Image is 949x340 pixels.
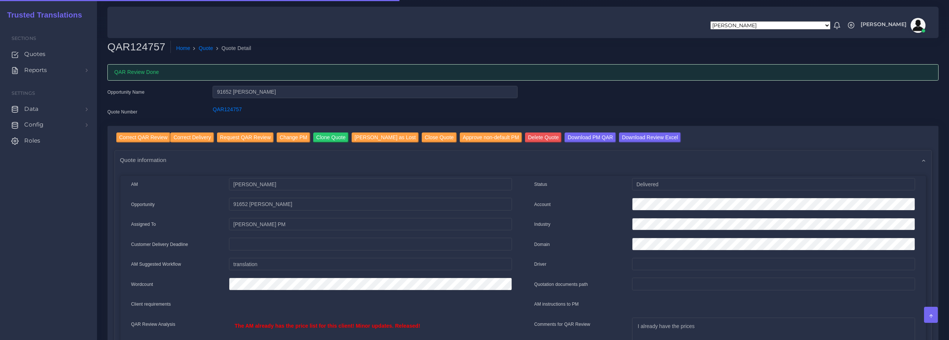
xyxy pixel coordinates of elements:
label: Client requirements [131,301,171,308]
label: Quote Number [107,109,137,115]
input: Delete Quote [525,132,562,143]
label: Driver [534,261,547,268]
a: Quotes [6,46,91,62]
input: Clone Quote [313,132,349,143]
span: Quotes [24,50,45,58]
div: QAR Review Done [107,64,939,81]
input: Change PM [277,132,310,143]
a: [PERSON_NAME]avatar [857,18,928,33]
a: Home [176,44,190,52]
input: [PERSON_NAME] as Lost [352,132,419,143]
span: Data [24,105,38,113]
label: Domain [534,241,550,248]
label: Customer Delivery Deadline [131,241,188,248]
span: Sections [12,35,36,41]
label: QAR Review Analysis [131,321,176,328]
a: Reports [6,62,91,78]
a: QAR124757 [213,106,242,112]
label: AM instructions to PM [534,301,579,308]
label: AM [131,181,138,188]
span: Settings [12,90,35,96]
a: Trusted Translations [2,9,82,21]
label: Opportunity Name [107,89,145,96]
h2: Trusted Translations [2,10,82,19]
label: Quotation documents path [534,281,588,288]
span: Reports [24,66,47,74]
p: The AM already has the price list for this client! Minor updates. Released! [235,322,506,330]
span: Quote information [120,156,167,164]
a: Config [6,117,91,132]
h2: QAR124757 [107,41,171,53]
li: Quote Detail [213,44,251,52]
label: AM Suggested Workflow [131,261,181,268]
a: Roles [6,133,91,149]
label: Industry [534,221,551,228]
label: Opportunity [131,201,155,208]
input: Correct QAR Review [116,132,171,143]
input: Correct Delivery [170,132,214,143]
label: Status [534,181,547,188]
input: Download Review Excel [619,132,681,143]
span: Config [24,121,44,129]
label: Assigned To [131,221,156,228]
label: Comments for QAR Review [534,321,590,328]
span: Roles [24,137,40,145]
input: pm [229,218,512,231]
a: Data [6,101,91,117]
a: Quote [199,44,213,52]
div: Quote information [115,150,931,169]
input: Close Quote [422,132,457,143]
img: avatar [911,18,926,33]
input: Download PM QAR [565,132,616,143]
input: Request QAR Review [217,132,274,143]
input: Approve non-default PM [460,132,522,143]
label: Wordcount [131,281,153,288]
span: [PERSON_NAME] [861,22,906,27]
label: Account [534,201,551,208]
